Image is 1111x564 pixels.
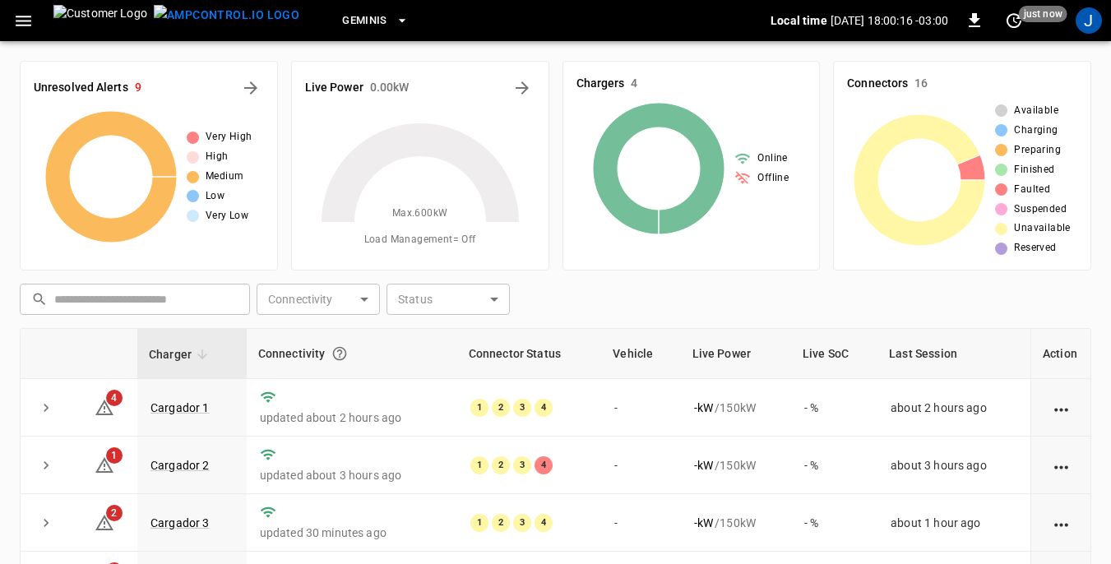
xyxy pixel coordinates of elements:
[877,437,1030,494] td: about 3 hours ago
[260,409,444,426] p: updated about 2 hours ago
[914,75,928,93] h6: 16
[154,5,299,25] img: ampcontrol.io logo
[238,75,264,101] button: All Alerts
[601,437,680,494] td: -
[206,149,229,165] span: High
[305,79,363,97] h6: Live Power
[150,459,210,472] a: Cargador 2
[206,188,225,205] span: Low
[95,457,114,470] a: 1
[681,329,791,379] th: Live Power
[513,399,531,417] div: 3
[1051,457,1072,474] div: action cell options
[53,5,147,36] img: Customer Logo
[492,399,510,417] div: 2
[877,494,1030,552] td: about 1 hour ago
[757,170,789,187] span: Offline
[791,379,877,437] td: - %
[601,379,680,437] td: -
[694,515,713,531] p: - kW
[206,129,252,146] span: Very High
[106,390,123,406] span: 4
[325,339,354,368] button: Connection between the charger and our software.
[150,401,210,414] a: Cargador 1
[34,395,58,420] button: expand row
[877,379,1030,437] td: about 2 hours ago
[1014,162,1054,178] span: Finished
[106,505,123,521] span: 2
[470,514,488,532] div: 1
[601,494,680,552] td: -
[336,5,415,37] button: Geminis
[535,514,553,532] div: 4
[631,75,637,93] h6: 4
[1014,182,1050,198] span: Faulted
[206,208,248,224] span: Very Low
[1014,220,1070,237] span: Unavailable
[206,169,243,185] span: Medium
[95,400,114,413] a: 4
[877,329,1030,379] th: Last Session
[34,453,58,478] button: expand row
[364,232,476,248] span: Load Management = Off
[513,456,531,474] div: 3
[694,515,778,531] div: / 150 kW
[757,150,787,167] span: Online
[1001,7,1027,34] button: set refresh interval
[771,12,827,29] p: Local time
[847,75,908,93] h6: Connectors
[258,339,446,368] div: Connectivity
[492,456,510,474] div: 2
[492,514,510,532] div: 2
[694,400,778,416] div: / 150 kW
[694,400,713,416] p: - kW
[135,79,141,97] h6: 9
[342,12,387,30] span: Geminis
[1030,329,1090,379] th: Action
[1014,240,1056,257] span: Reserved
[1019,6,1067,22] span: just now
[34,79,128,97] h6: Unresolved Alerts
[509,75,535,101] button: Energy Overview
[1014,142,1061,159] span: Preparing
[535,399,553,417] div: 4
[576,75,625,93] h6: Chargers
[535,456,553,474] div: 4
[260,467,444,483] p: updated about 3 hours ago
[370,79,410,97] h6: 0.00 kW
[791,437,877,494] td: - %
[1014,103,1058,119] span: Available
[149,344,213,364] span: Charger
[106,447,123,464] span: 1
[150,516,210,529] a: Cargador 3
[694,457,778,474] div: / 150 kW
[1014,123,1058,139] span: Charging
[694,457,713,474] p: - kW
[831,12,948,29] p: [DATE] 18:00:16 -03:00
[470,399,488,417] div: 1
[260,525,444,541] p: updated 30 minutes ago
[513,514,531,532] div: 3
[601,329,680,379] th: Vehicle
[392,206,448,222] span: Max. 600 kW
[1051,400,1072,416] div: action cell options
[95,515,114,529] a: 2
[791,329,877,379] th: Live SoC
[34,511,58,535] button: expand row
[791,494,877,552] td: - %
[1076,7,1102,34] div: profile-icon
[1051,515,1072,531] div: action cell options
[457,329,602,379] th: Connector Status
[470,456,488,474] div: 1
[1014,201,1067,218] span: Suspended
